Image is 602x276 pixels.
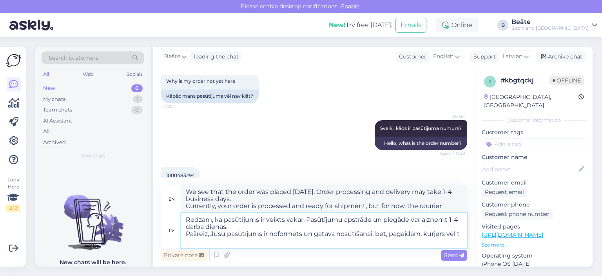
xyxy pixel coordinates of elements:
p: Visited pages [482,223,586,231]
div: Online [436,18,479,32]
div: 0 [131,106,143,114]
img: Askly Logo [6,53,21,68]
div: AI Assistant [43,117,72,125]
p: Customer name [482,153,586,161]
span: 17:28 [163,103,192,109]
span: Beāte [164,52,180,61]
button: Emails [395,18,426,33]
input: Add a tag [482,138,586,150]
span: Search customers [49,54,98,62]
div: B [497,20,508,31]
div: Beāte [511,19,589,25]
p: See more ... [482,241,586,249]
span: Sveiki, kāds ir pasūtījuma numurs? [380,125,462,131]
span: k [488,79,492,84]
div: Socials [125,69,144,79]
div: Customer information [482,117,586,124]
div: Look Here [6,176,20,212]
p: Customer phone [482,201,586,209]
p: Customer tags [482,128,586,137]
div: All [42,69,51,79]
b: New! [329,21,346,29]
span: Offline [549,76,584,85]
div: All [43,128,50,135]
span: Beāte [435,114,465,120]
div: leading the chat [191,53,239,61]
textarea: Redzam, ka pasūtījums ir veikts vakar. Pasūtījumu apstrāde un piegāde var aizņemt 1-4 darba diena... [181,213,467,248]
p: Operating system [482,252,586,260]
div: Hello, what is the order number? [375,137,467,150]
a: BeāteSportland [GEOGRAPHIC_DATA] [511,19,597,31]
p: Customer email [482,179,586,187]
span: Latvian [502,52,522,61]
div: Private note [161,250,207,261]
div: 0 [131,84,143,92]
div: Request phone number [482,209,553,219]
span: 1000483294 [166,172,195,178]
p: iPhone OS [DATE] [482,260,586,268]
span: New chats [80,152,105,159]
div: lv [169,224,174,237]
div: Team chats [43,106,72,114]
span: Enable [339,3,362,10]
div: Sportland [GEOGRAPHIC_DATA] [511,25,589,31]
div: Try free [DATE]: [329,20,392,30]
div: Request email [482,187,527,197]
span: English [433,52,453,61]
div: Customer [396,53,426,61]
img: No chats [35,181,150,251]
span: Why is my order not yet here [166,78,235,84]
div: 2 / 3 [6,205,20,212]
div: Archive chat [536,51,586,62]
div: # kbgtqckj [500,76,549,85]
div: 1 [133,95,143,103]
div: Web [81,69,95,79]
textarea: We see that the order was placed [DATE]. Order processing and delivery may take 1-4 business days... [181,185,467,213]
span: Seen ✓ 17:28 [435,150,465,156]
div: My chats [43,95,65,103]
div: [GEOGRAPHIC_DATA], [GEOGRAPHIC_DATA] [484,93,578,110]
input: Add name [482,165,577,174]
div: Kāpēc mans pasūtījums vēl nav klāt? [161,90,259,103]
div: New [43,84,55,92]
div: Support [470,53,496,61]
div: en [169,192,175,206]
a: [URL][DOMAIN_NAME] [482,231,543,238]
span: Send [444,252,464,259]
p: New chats will be here. [60,258,126,267]
div: Archived [43,139,66,146]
